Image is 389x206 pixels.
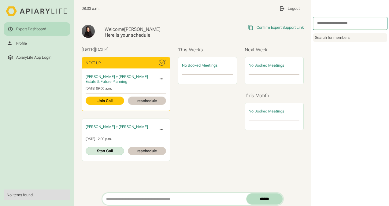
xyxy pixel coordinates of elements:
[86,61,101,65] div: Next Up
[4,37,70,50] a: Profile
[86,124,148,129] span: [PERSON_NAME] + [PERSON_NAME]
[249,63,284,68] span: No Booked Meetings
[249,109,284,113] span: No Booked Meetings
[105,32,203,38] div: Here is your schedule
[178,46,237,53] h3: This Weeks
[86,137,166,141] div: [DATE] 12:00 p.m.
[86,147,124,155] a: Start Call
[313,33,387,42] div: Search for members
[16,27,46,31] div: Expert Dashboard
[4,22,70,35] a: Expert Dashboard
[288,6,300,11] div: Logout
[182,63,217,68] span: No Booked Meetings
[82,46,170,53] h3: [DATE]
[245,92,304,99] h3: This Month
[16,55,51,60] div: ApiaryLife App Login
[86,97,124,105] a: Join Call
[128,147,166,155] a: reschedule
[245,46,304,53] h3: Next Week
[86,79,127,84] span: Estate & Future Planning
[124,27,161,32] span: [PERSON_NAME]
[86,86,166,91] div: [DATE] 09:00 a.m.
[276,2,304,15] a: Logout
[86,74,148,79] span: [PERSON_NAME] + [PERSON_NAME]
[7,193,67,197] div: No items found.
[105,27,203,32] div: Welcome
[257,25,304,30] div: Confirm Expert Support Link
[16,41,27,46] div: Profile
[4,51,70,64] a: ApiaryLife App Login
[128,97,166,105] a: reschedule
[82,6,99,11] span: 08:33 a.m.
[95,46,109,53] span: [DATE]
